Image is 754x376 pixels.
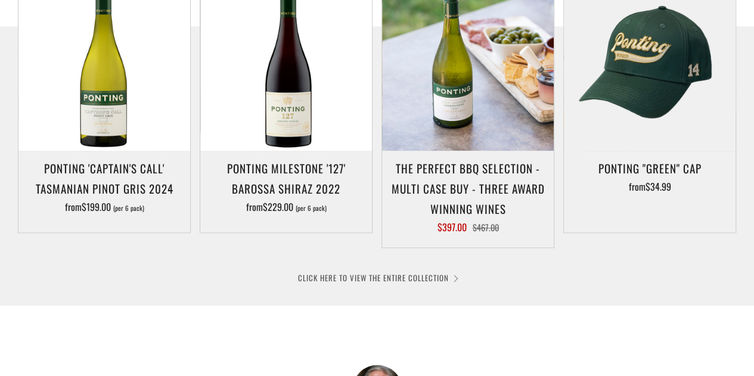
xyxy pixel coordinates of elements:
span: $467.00 [473,221,499,234]
a: CLICK HERE TO VIEW THE ENTIRE COLLECTION [298,272,457,284]
span: from [629,179,671,194]
span: $229.00 [263,200,293,214]
h3: Ponting "Green" Cap [570,158,730,178]
a: Ponting "Green" Cap from$34.99 [564,158,736,217]
a: Ponting Milestone '127' Barossa Shiraz 2022 from$229.00 (per 6 pack) [200,158,372,217]
a: The perfect BBQ selection - MULTI CASE BUY - Three award winning wines $397.00 $467.00 [382,158,554,232]
h3: Ponting Milestone '127' Barossa Shiraz 2022 [206,158,366,198]
span: from [246,200,327,214]
span: (per 6 pack) [296,205,327,212]
span: $397.00 [437,220,467,234]
span: $199.00 [82,200,111,214]
span: from [65,200,144,214]
a: Ponting 'Captain's Call' Tasmanian Pinot Gris 2024 from$199.00 (per 6 pack) [18,158,190,217]
h3: Ponting 'Captain's Call' Tasmanian Pinot Gris 2024 [24,158,184,198]
h3: The perfect BBQ selection - MULTI CASE BUY - Three award winning wines [388,158,548,219]
span: (per 6 pack) [113,205,144,212]
span: $34.99 [646,179,671,194]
